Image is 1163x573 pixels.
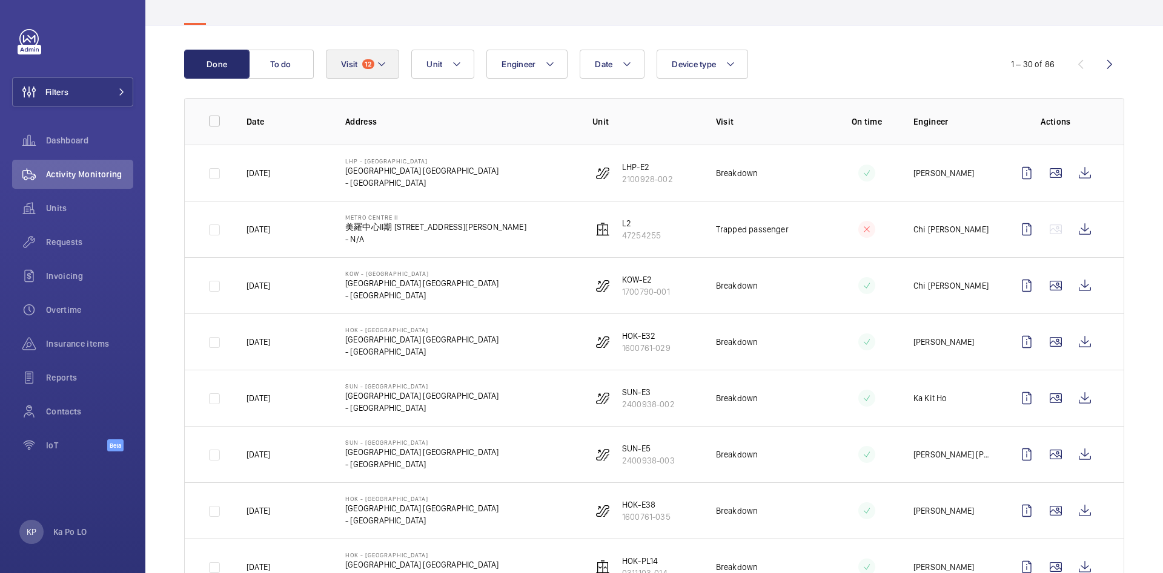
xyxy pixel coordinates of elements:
p: LHP - [GEOGRAPHIC_DATA] [345,157,499,165]
p: Address [345,116,573,128]
span: Requests [46,236,133,248]
span: Engineer [502,59,535,69]
span: Reports [46,372,133,384]
p: HOK-E32 [622,330,671,342]
div: 1 – 30 of 86 [1011,58,1055,70]
span: Contacts [46,405,133,417]
p: [GEOGRAPHIC_DATA] [GEOGRAPHIC_DATA] [345,502,499,514]
p: 1700790-001 [622,286,670,298]
p: - [GEOGRAPHIC_DATA] [345,177,499,189]
p: - [GEOGRAPHIC_DATA] [345,345,499,358]
p: HOK - [GEOGRAPHIC_DATA] [345,551,499,558]
p: [PERSON_NAME] [913,167,974,179]
p: Breakdown [716,167,758,179]
p: L2 [622,217,661,229]
p: HOK-PL14 [622,555,668,567]
p: Engineer [913,116,993,128]
p: HOK-E38 [622,499,671,511]
p: KP [27,526,36,538]
p: SUN - [GEOGRAPHIC_DATA] [345,439,499,446]
p: 1600761-029 [622,342,671,354]
img: escalator.svg [595,166,610,180]
p: [DATE] [247,505,270,517]
p: [PERSON_NAME] [913,336,974,348]
p: Breakdown [716,280,758,292]
p: SUN - [GEOGRAPHIC_DATA] [345,382,499,390]
button: Filters [12,77,133,106]
p: - [GEOGRAPHIC_DATA] [345,289,499,301]
p: Actions [1012,116,1099,128]
button: Engineer [486,50,568,79]
p: Ka Kit Ho [913,392,947,404]
p: Breakdown [716,392,758,404]
img: escalator.svg [595,447,610,462]
span: IoT [46,439,107,451]
span: Visit [341,59,357,69]
span: Dashboard [46,134,133,146]
span: Insurance items [46,338,133,350]
p: SUN-E3 [622,386,675,398]
span: Activity Monitoring [46,168,133,180]
p: [PERSON_NAME] [PERSON_NAME] [913,448,993,460]
span: Overtime [46,304,133,316]
img: escalator.svg [595,503,610,518]
p: Date [247,116,326,128]
button: Date [580,50,644,79]
p: [DATE] [247,448,270,460]
p: Trapped passenger [716,223,789,235]
p: [DATE] [247,336,270,348]
p: Chi [PERSON_NAME] [913,223,989,235]
p: HOK - [GEOGRAPHIC_DATA] [345,495,499,502]
p: [GEOGRAPHIC_DATA] [GEOGRAPHIC_DATA] [345,558,499,571]
p: 2400938-002 [622,398,675,410]
p: On time [840,116,894,128]
p: - [GEOGRAPHIC_DATA] [345,458,499,470]
button: To do [248,50,314,79]
p: Visit [716,116,820,128]
p: [DATE] [247,167,270,179]
img: escalator.svg [595,335,610,349]
p: [GEOGRAPHIC_DATA] [GEOGRAPHIC_DATA] [345,446,499,458]
p: HOK - [GEOGRAPHIC_DATA] [345,326,499,333]
img: escalator.svg [595,391,610,405]
p: 47254255 [622,229,661,241]
p: LHP-E2 [622,161,673,173]
p: 2400938-003 [622,454,675,467]
p: Chi [PERSON_NAME] [913,280,989,292]
p: [DATE] [247,223,270,235]
p: [DATE] [247,280,270,292]
span: Invoicing [46,270,133,282]
p: Breakdown [716,561,758,573]
p: Breakdown [716,448,758,460]
button: Visit12 [326,50,399,79]
p: Metro Centre II [345,214,526,221]
p: [GEOGRAPHIC_DATA] [GEOGRAPHIC_DATA] [345,277,499,289]
p: [DATE] [247,392,270,404]
p: 美羅中心II期 [STREET_ADDRESS][PERSON_NAME] [345,221,526,233]
p: Unit [592,116,697,128]
img: elevator.svg [595,222,610,237]
p: [GEOGRAPHIC_DATA] [GEOGRAPHIC_DATA] [345,390,499,402]
span: 12 [362,59,374,69]
button: Done [184,50,250,79]
img: escalator.svg [595,278,610,293]
p: Breakdown [716,336,758,348]
p: Breakdown [716,505,758,517]
p: - [GEOGRAPHIC_DATA] [345,514,499,526]
button: Unit [411,50,474,79]
p: SUN-E5 [622,442,675,454]
button: Device type [657,50,748,79]
p: [GEOGRAPHIC_DATA] [GEOGRAPHIC_DATA] [345,165,499,177]
p: [PERSON_NAME] [913,505,974,517]
p: - N/A [345,233,526,245]
p: - [GEOGRAPHIC_DATA] [345,402,499,414]
span: Units [46,202,133,214]
p: [PERSON_NAME] [913,561,974,573]
span: Filters [45,86,68,98]
p: Ka Po LO [53,526,87,538]
p: KOW - [GEOGRAPHIC_DATA] [345,270,499,277]
span: Device type [672,59,716,69]
p: [GEOGRAPHIC_DATA] [GEOGRAPHIC_DATA] [345,333,499,345]
p: KOW-E2 [622,273,670,286]
span: Unit [426,59,442,69]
